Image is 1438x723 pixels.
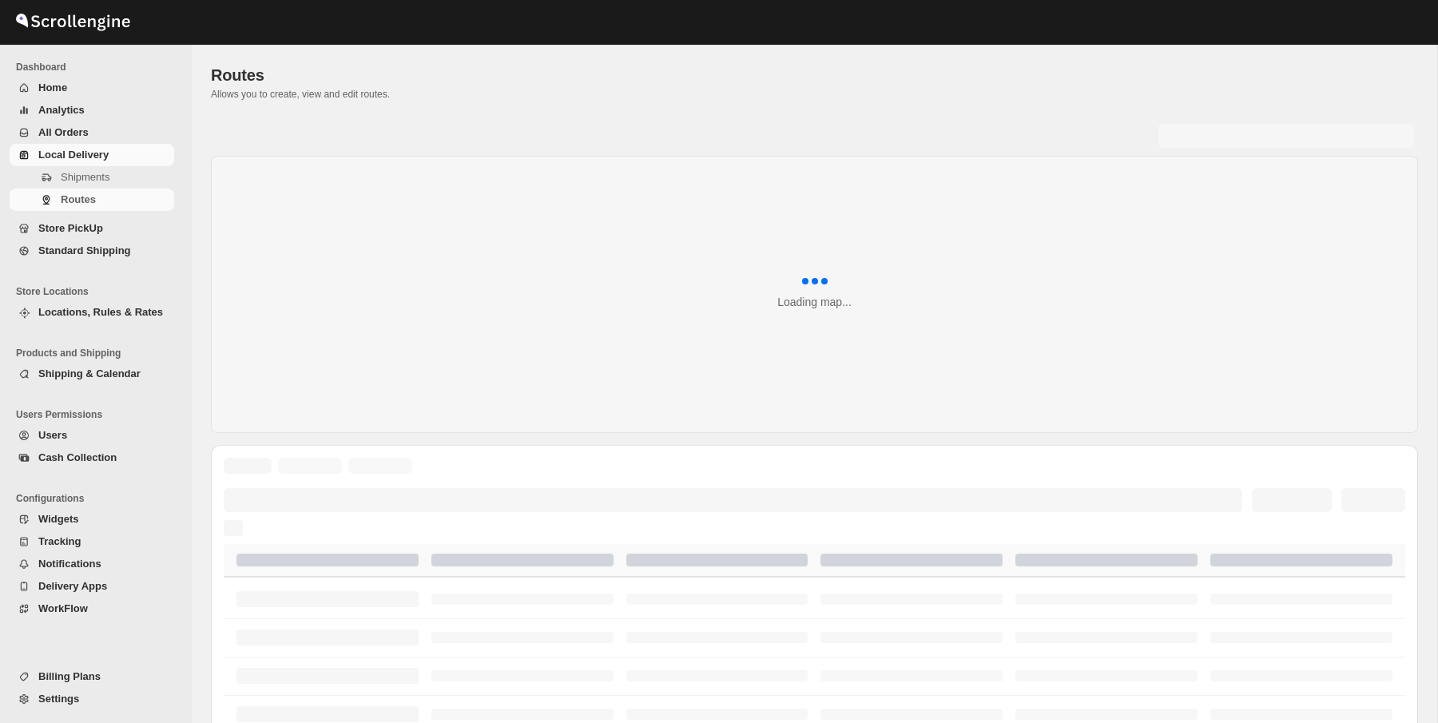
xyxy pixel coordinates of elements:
button: Analytics [10,99,174,121]
span: Tracking [38,535,81,547]
span: Dashboard [16,61,181,73]
button: Delivery Apps [10,575,174,598]
button: Settings [10,688,174,710]
span: Home [38,81,67,93]
span: Shipping & Calendar [38,367,141,379]
button: Tracking [10,530,174,553]
span: Shipments [61,171,109,183]
button: Cash Collection [10,447,174,469]
button: All Orders [10,121,174,144]
button: Notifications [10,553,174,575]
button: WorkFlow [10,598,174,620]
span: Local Delivery [38,149,109,161]
button: Widgets [10,508,174,530]
button: Locations, Rules & Rates [10,301,174,324]
span: Standard Shipping [38,244,131,256]
span: Notifications [38,558,101,570]
span: Users [38,429,67,441]
span: Store Locations [16,285,181,298]
span: Products and Shipping [16,347,181,360]
div: Loading map... [777,294,852,310]
span: Store PickUp [38,222,103,234]
span: Locations, Rules & Rates [38,306,163,318]
span: Billing Plans [38,670,101,682]
span: Cash Collection [38,451,117,463]
button: Shipping & Calendar [10,363,174,385]
span: Delivery Apps [38,580,107,592]
span: Users Permissions [16,408,181,421]
span: Configurations [16,492,181,505]
button: Users [10,424,174,447]
button: Billing Plans [10,665,174,688]
span: All Orders [38,126,89,138]
button: Home [10,77,174,99]
button: Shipments [10,166,174,189]
span: Settings [38,693,79,705]
button: Routes [10,189,174,211]
span: Widgets [38,513,78,525]
span: Analytics [38,104,85,116]
span: Routes [211,66,264,84]
span: WorkFlow [38,602,88,614]
p: Allows you to create, view and edit routes. [211,88,1418,101]
span: Routes [61,193,96,205]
